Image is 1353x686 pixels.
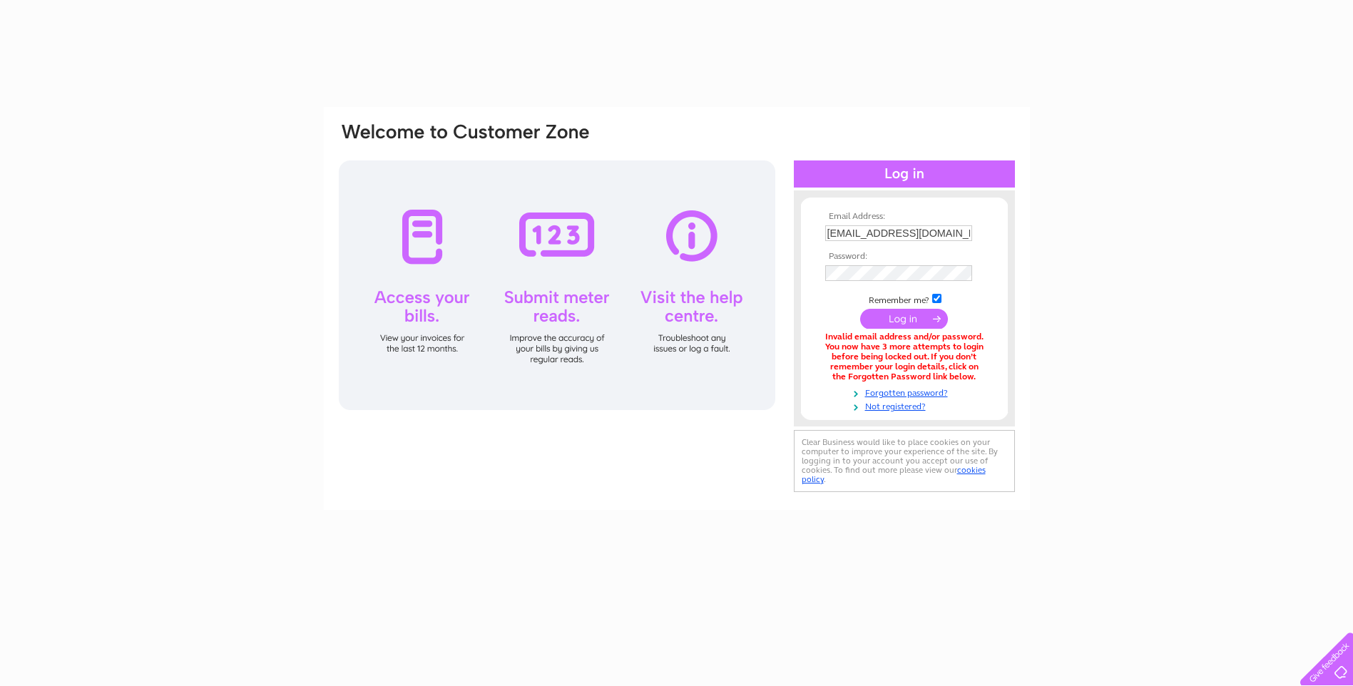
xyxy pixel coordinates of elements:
[802,465,986,484] a: cookies policy
[825,399,987,412] a: Not registered?
[822,252,987,262] th: Password:
[825,385,987,399] a: Forgotten password?
[825,332,984,382] div: Invalid email address and/or password. You now have 3 more attempts to login before being locked ...
[860,309,948,329] input: Submit
[794,430,1015,492] div: Clear Business would like to place cookies on your computer to improve your experience of the sit...
[822,212,987,222] th: Email Address:
[822,292,987,306] td: Remember me?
